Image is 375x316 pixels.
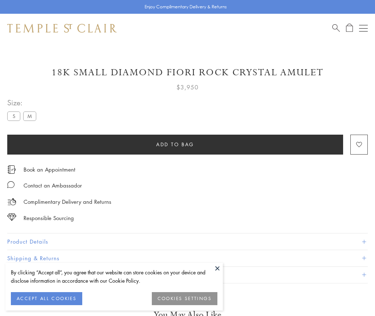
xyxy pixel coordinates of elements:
[7,24,117,33] img: Temple St. Clair
[7,181,14,188] img: MessageIcon-01_2.svg
[24,181,82,190] div: Contact an Ambassador
[7,197,16,206] img: icon_delivery.svg
[156,140,194,148] span: Add to bag
[346,24,353,33] a: Open Shopping Bag
[24,214,74,223] div: Responsible Sourcing
[7,66,368,79] h1: 18K Small Diamond Fiori Rock Crystal Amulet
[7,165,16,174] img: icon_appointment.svg
[176,83,199,92] span: $3,950
[24,165,75,173] a: Book an Appointment
[7,135,343,155] button: Add to bag
[7,111,20,121] label: S
[24,197,111,206] p: Complimentary Delivery and Returns
[11,268,217,285] div: By clicking “Accept all”, you agree that our website can store cookies on your device and disclos...
[11,292,82,305] button: ACCEPT ALL COOKIES
[332,24,340,33] a: Search
[7,233,368,250] button: Product Details
[152,292,217,305] button: COOKIES SETTINGS
[7,97,39,109] span: Size:
[23,111,36,121] label: M
[7,214,16,221] img: icon_sourcing.svg
[359,24,368,33] button: Open navigation
[145,3,227,10] p: Enjoy Complimentary Delivery & Returns
[7,250,368,266] button: Shipping & Returns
